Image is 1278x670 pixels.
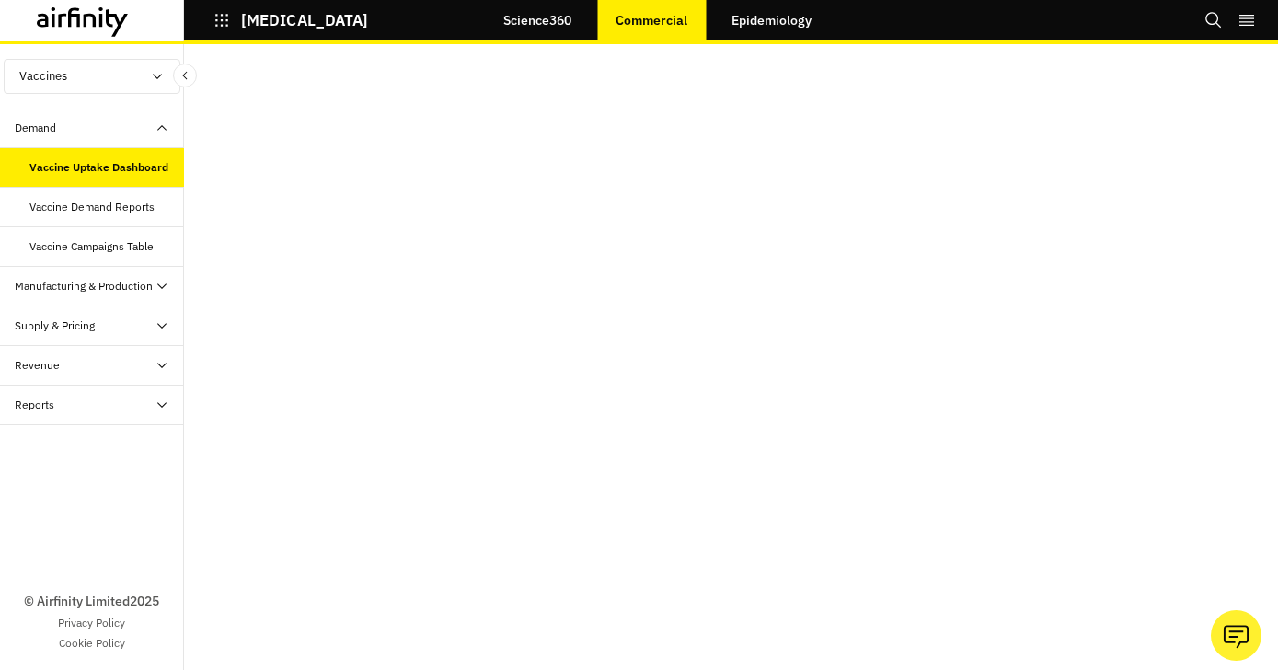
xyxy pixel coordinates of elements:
div: Supply & Pricing [15,318,95,334]
a: Cookie Policy [59,635,125,652]
div: Manufacturing & Production [15,278,153,295]
button: Search [1204,5,1223,36]
p: Commercial [616,13,687,28]
iframe: Interactive or visual content [206,63,1256,653]
div: Revenue [15,357,60,374]
div: Vaccine Demand Reports [29,199,155,215]
button: Vaccines [4,59,180,94]
button: Ask our analysts [1211,610,1261,661]
div: Demand [15,120,56,136]
p: © Airfinity Limited 2025 [24,592,159,611]
button: Close Sidebar [173,64,197,87]
div: Vaccine Uptake Dashboard [29,159,168,176]
p: [MEDICAL_DATA] [241,12,368,29]
button: [MEDICAL_DATA] [213,5,368,36]
a: Privacy Policy [58,615,125,631]
div: Reports [15,397,54,413]
div: Vaccine Campaigns Table [29,238,154,255]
